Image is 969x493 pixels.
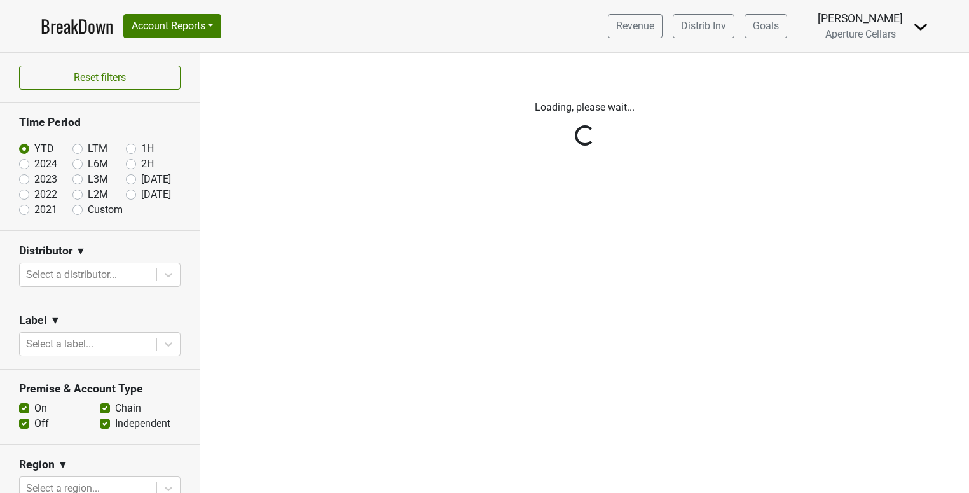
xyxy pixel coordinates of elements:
[825,28,896,40] span: Aperture Cellars
[123,14,221,38] button: Account Reports
[745,14,787,38] a: Goals
[232,100,938,115] p: Loading, please wait...
[608,14,663,38] a: Revenue
[41,13,113,39] a: BreakDown
[818,10,903,27] div: [PERSON_NAME]
[913,19,928,34] img: Dropdown Menu
[673,14,734,38] a: Distrib Inv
